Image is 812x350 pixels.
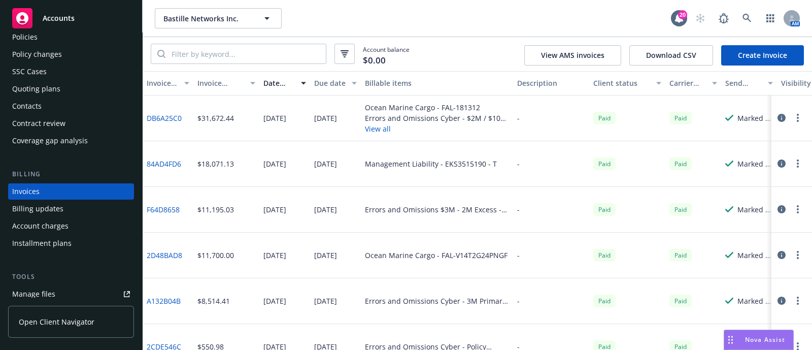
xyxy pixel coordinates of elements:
div: Paid [593,295,616,307]
div: [DATE] [314,250,337,261]
a: Contacts [8,98,134,114]
a: Quoting plans [8,81,134,97]
div: - [517,296,520,306]
span: Account balance [363,45,410,63]
a: Switch app [760,8,781,28]
a: Report a Bug [714,8,734,28]
a: Manage files [8,286,134,302]
div: Paid [669,249,692,262]
div: Paid [669,112,692,124]
div: Description [517,78,585,88]
a: A132B04B [147,296,181,306]
div: Paid [669,203,692,216]
div: Invoice ID [147,78,178,88]
a: SSC Cases [8,63,134,80]
div: Invoices [12,183,40,200]
div: Billing updates [12,201,63,217]
div: Carrier status [669,78,706,88]
div: Due date [314,78,346,88]
div: Account charges [12,218,69,234]
div: Paid [593,157,616,170]
div: [DATE] [263,204,286,215]
div: Policy changes [12,46,62,62]
div: $31,672.44 [197,113,234,123]
div: [DATE] [314,296,337,306]
a: Policy changes [8,46,134,62]
div: Marked as sent [737,158,773,169]
div: $8,514.41 [197,296,230,306]
div: - [517,204,520,215]
a: Invoices [8,183,134,200]
a: DB6A25C0 [147,113,182,123]
div: Date issued [263,78,295,88]
div: Management Liability - EKS3515190 - T [365,158,497,169]
div: Ocean Marine Cargo - FAL-V14T2G24PNGF [365,250,507,261]
a: Coverage gap analysis [8,133,134,149]
a: Accounts [8,4,134,33]
button: Invoice ID [143,71,193,96]
a: 84AD4FD6 [147,158,181,169]
div: $18,071.13 [197,158,234,169]
div: Paid [669,295,692,307]
button: Carrier status [665,71,721,96]
div: [DATE] [263,250,286,261]
div: Client status [593,78,650,88]
div: Contacts [12,98,42,114]
a: Billing updates [8,201,134,217]
button: Invoice amount [193,71,259,96]
div: - [517,158,520,169]
div: [DATE] [263,158,286,169]
div: Tools [8,272,134,282]
div: Paid [593,203,616,216]
button: Due date [310,71,361,96]
a: Create Invoice [721,45,804,66]
span: Open Client Navigator [19,316,94,327]
div: Billing [8,169,134,179]
div: Invoice amount [197,78,244,88]
div: Errors and Omissions Cyber - $2M / $10k - D234A6250801 [365,113,509,123]
div: $11,700.00 [197,250,234,261]
span: Bastille Networks Inc. [163,13,251,24]
button: Download CSV [629,45,713,66]
a: 2D48BAD8 [147,250,182,261]
a: Installment plans [8,235,134,251]
div: Policies [12,29,38,45]
div: Ocean Marine Cargo - FAL-181312 [365,102,509,113]
div: [DATE] [314,158,337,169]
button: Nova Assist [724,330,794,350]
span: Paid [669,157,692,170]
div: Billable items [365,78,509,88]
div: Paid [593,249,616,262]
a: Account charges [8,218,134,234]
div: Installment plans [12,235,72,251]
span: Paid [593,112,616,124]
button: Send result [721,71,777,96]
div: Errors and Omissions $3M - 2M Excess - PF00376C23 [365,204,509,215]
div: Manage files [12,286,55,302]
div: [DATE] [263,296,286,306]
span: $0.00 [363,54,386,67]
a: Start snowing [690,8,710,28]
div: [DATE] [263,113,286,123]
div: Marked as sent [737,250,773,261]
div: Marked as sent [737,204,773,215]
div: Send result [725,78,762,88]
div: Marked as sent [737,113,773,123]
a: F64D8658 [147,204,180,215]
div: [DATE] [314,204,337,215]
div: $11,195.03 [197,204,234,215]
span: Nova Assist [745,335,785,344]
div: Errors and Omissions Cyber - 3M Primary - W234A6240701 [365,296,509,306]
button: View all [365,123,509,134]
div: - [517,113,520,123]
div: SSC Cases [12,63,47,80]
div: Coverage gap analysis [12,133,88,149]
button: Client status [589,71,665,96]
